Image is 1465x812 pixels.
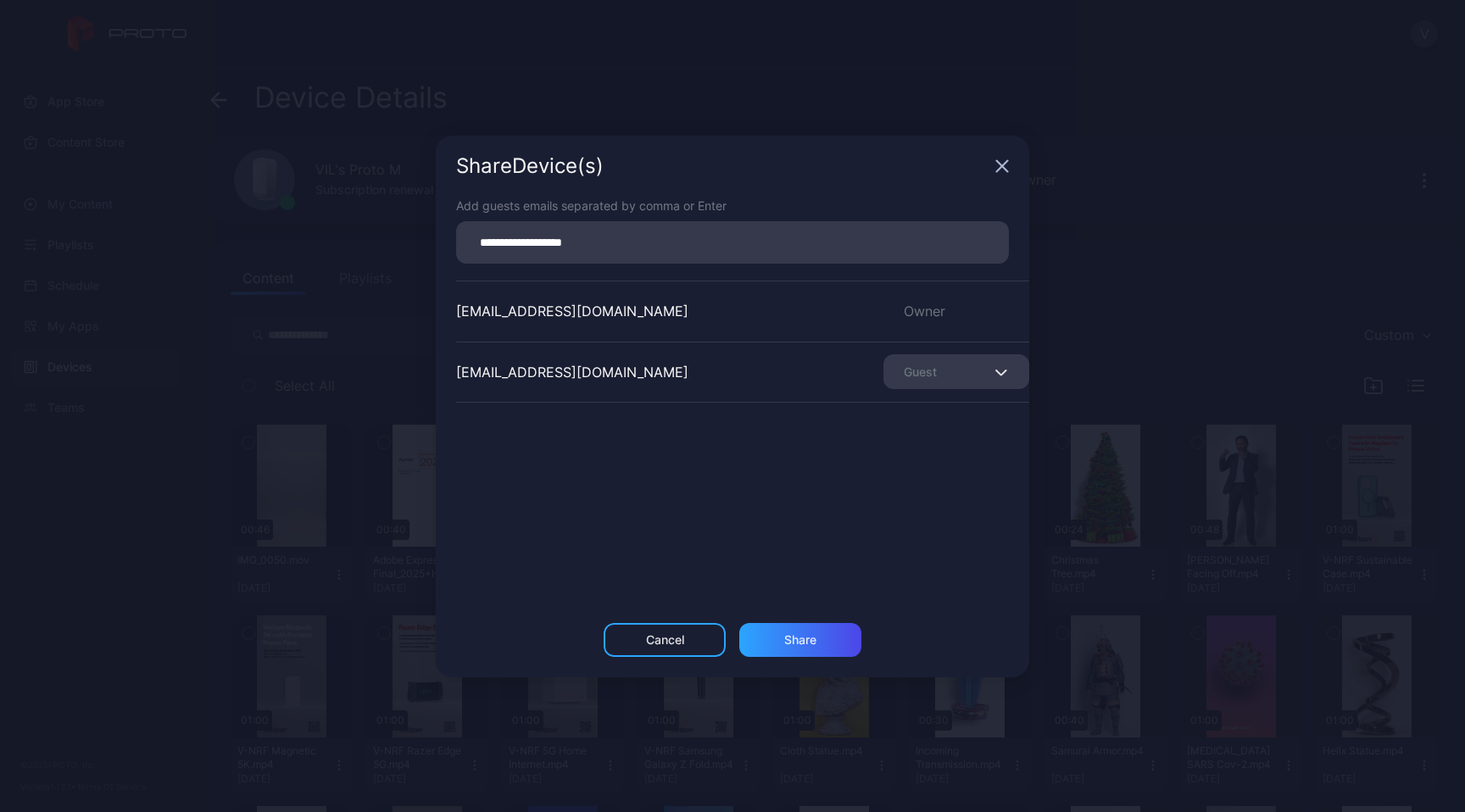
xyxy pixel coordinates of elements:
button: Guest [883,354,1029,389]
button: Cancel [604,623,726,657]
div: Share Device (s) [456,156,989,176]
div: [EMAIL_ADDRESS][DOMAIN_NAME] [456,301,688,321]
div: Owner [883,301,1029,321]
div: Cancel [646,633,684,647]
button: Share [739,623,861,657]
div: [EMAIL_ADDRESS][DOMAIN_NAME] [456,362,688,382]
div: Share [784,633,816,647]
div: Add guests emails separated by comma or Enter [456,197,1009,214]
